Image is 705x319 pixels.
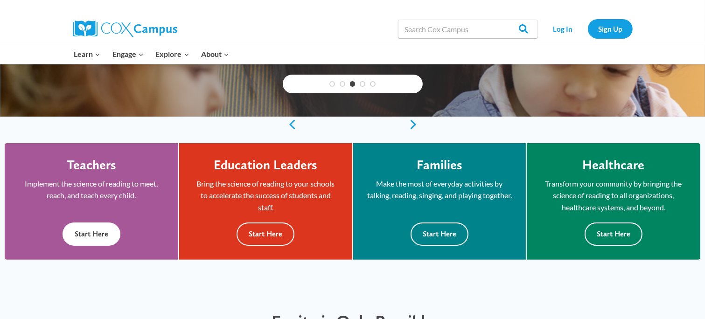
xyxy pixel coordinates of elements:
div: content slider buttons [283,115,423,134]
button: Child menu of Engage [106,44,150,64]
p: Implement the science of reading to meet, reach, and teach every child. [19,178,164,201]
a: previous [283,119,297,130]
nav: Primary Navigation [68,44,235,64]
p: Transform your community by bringing the science of reading to all organizations, healthcare syst... [541,178,686,214]
a: next [409,119,423,130]
a: Education Leaders Bring the science of reading to your schools to accelerate the success of stude... [179,143,352,260]
h4: Education Leaders [214,157,317,173]
nav: Secondary Navigation [543,19,633,38]
button: Child menu of Explore [150,44,195,64]
a: Healthcare Transform your community by bringing the science of reading to all organizations, heal... [527,143,700,260]
p: Make the most of everyday activities by talking, reading, singing, and playing together. [367,178,512,201]
button: Start Here [585,222,642,245]
a: 3 [350,81,356,87]
a: 1 [329,81,335,87]
img: Cox Campus [73,21,177,37]
input: Search Cox Campus [398,20,538,38]
button: Start Here [63,222,120,245]
a: Log In [543,19,583,38]
a: Sign Up [588,19,633,38]
p: Bring the science of reading to your schools to accelerate the success of students and staff. [193,178,338,214]
h4: Teachers [67,157,116,173]
button: Child menu of About [195,44,235,64]
button: Start Here [411,222,468,245]
a: Teachers Implement the science of reading to meet, reach, and teach every child. Start Here [5,143,178,260]
button: Start Here [237,222,294,245]
a: 2 [340,81,345,87]
button: Child menu of Learn [68,44,107,64]
h4: Families [417,157,462,173]
a: 4 [360,81,365,87]
a: Families Make the most of everyday activities by talking, reading, singing, and playing together.... [353,143,526,260]
h4: Healthcare [583,157,645,173]
a: 5 [370,81,376,87]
